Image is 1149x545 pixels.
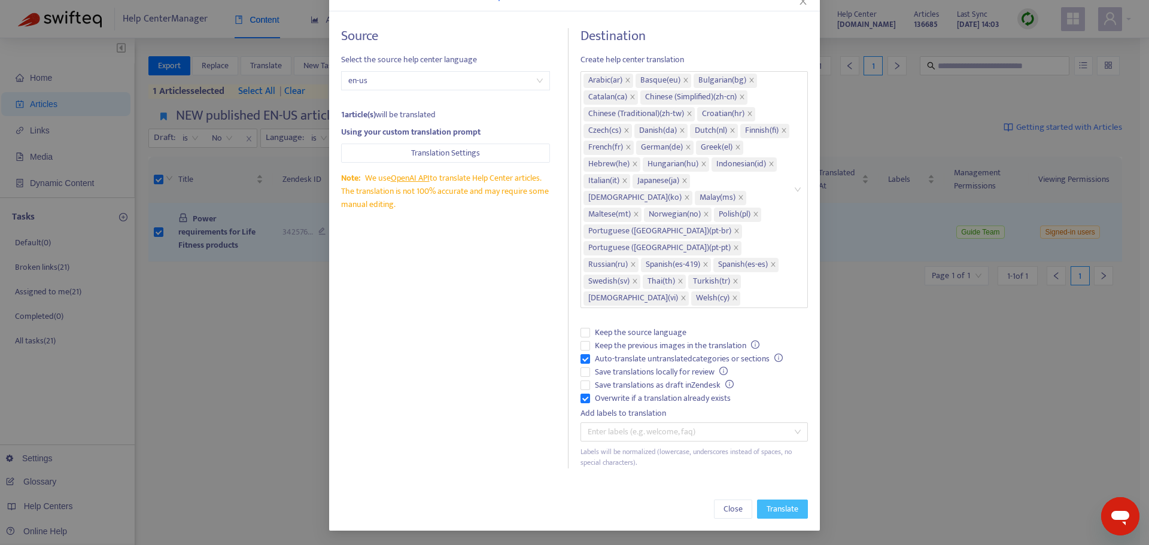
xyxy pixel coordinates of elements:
span: close [680,295,686,302]
span: Spanish ( es-es ) [718,258,768,272]
span: Note: [341,171,360,185]
span: Save translations locally for review [590,366,732,379]
span: Danish ( da ) [639,124,677,138]
strong: 1 article(s) [341,108,376,121]
span: close [732,295,738,302]
span: close [749,77,755,84]
span: Thai ( th ) [648,275,675,289]
span: close [625,77,631,84]
span: close [630,261,636,269]
span: Portuguese ([GEOGRAPHIC_DATA]) ( pt-pt ) [588,241,731,255]
span: close [753,211,759,218]
span: Translate [767,503,798,516]
span: close [686,111,692,118]
h4: Source [341,28,550,44]
span: Hungarian ( hu ) [648,157,698,172]
span: close [624,127,630,135]
span: German ( de ) [641,141,683,155]
div: We use to translate Help Center articles. The translation is not 100% accurate and may require so... [341,172,550,211]
span: info-circle [725,380,734,388]
span: close [747,111,753,118]
span: close [739,94,745,101]
span: Overwrite if a translation already exists [590,392,735,405]
div: Labels will be normalized (lowercase, underscores instead of spaces, no special characters). [580,446,808,469]
span: Catalan ( ca ) [588,90,627,105]
span: Keep the previous images in the translation [590,339,764,352]
span: close [625,144,631,151]
span: Greek ( el ) [701,141,732,155]
div: will be translated [341,108,550,121]
span: Auto-translate untranslated categories or sections [590,352,788,366]
span: Select the source help center language [341,53,550,66]
span: Close [724,503,743,516]
span: close [781,127,787,135]
span: en-us [348,72,543,90]
span: Turkish ( tr ) [693,275,730,289]
span: Japanese ( ja ) [637,174,679,188]
span: close [682,178,688,185]
span: Swedish ( sv ) [588,275,630,289]
span: close [679,127,685,135]
span: Create help center translation [580,53,808,66]
span: close [768,161,774,168]
a: OpenAI API [391,171,430,185]
span: close [685,144,691,151]
div: Using your custom translation prompt [341,126,550,139]
span: Arabic ( ar ) [588,74,622,88]
span: close [622,178,628,185]
span: Welsh ( cy ) [696,291,729,306]
span: Indonesian ( id ) [716,157,766,172]
span: Spanish ( es-419 ) [646,258,700,272]
span: Hebrew ( he ) [588,157,630,172]
span: [DEMOGRAPHIC_DATA] ( vi ) [588,291,678,306]
span: Polish ( pl ) [719,208,750,222]
span: close [630,94,636,101]
span: Save translations as draft in Zendesk [590,379,738,392]
span: Malay ( ms ) [700,191,735,205]
span: Dutch ( nl ) [695,124,727,138]
span: Croatian ( hr ) [702,107,744,121]
span: close [734,228,740,235]
span: Czech ( cs ) [588,124,621,138]
h4: Destination [580,28,808,44]
span: Russian ( ru ) [588,258,628,272]
span: Basque ( eu ) [640,74,680,88]
span: close [684,194,690,202]
span: Norwegian ( no ) [649,208,701,222]
iframe: Button to launch messaging window [1101,497,1139,535]
span: close [738,194,744,202]
button: Translate [757,500,808,519]
span: info-circle [751,340,759,349]
span: Bulgarian ( bg ) [698,74,746,88]
span: close [632,161,638,168]
span: Finnish ( fi ) [745,124,779,138]
span: Translation Settings [411,147,480,160]
span: Italian ( it ) [588,174,619,188]
span: close [733,245,739,252]
span: close [633,211,639,218]
span: close [701,161,707,168]
span: info-circle [774,354,783,362]
span: Chinese (Traditional) ( zh-tw ) [588,107,684,121]
span: close [677,278,683,285]
span: info-circle [719,367,728,375]
span: French ( fr ) [588,141,623,155]
span: close [632,278,638,285]
button: Close [714,500,752,519]
span: Keep the source language [590,326,691,339]
span: close [703,211,709,218]
span: close [735,144,741,151]
button: Translation Settings [341,144,550,163]
div: Add labels to translation [580,407,808,420]
span: Maltese ( mt ) [588,208,631,222]
span: close [770,261,776,269]
span: Portuguese ([GEOGRAPHIC_DATA]) ( pt-br ) [588,224,731,239]
span: close [703,261,709,269]
span: close [683,77,689,84]
span: close [729,127,735,135]
span: Chinese (Simplified) ( zh-cn ) [645,90,737,105]
span: [DEMOGRAPHIC_DATA] ( ko ) [588,191,682,205]
span: close [732,278,738,285]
